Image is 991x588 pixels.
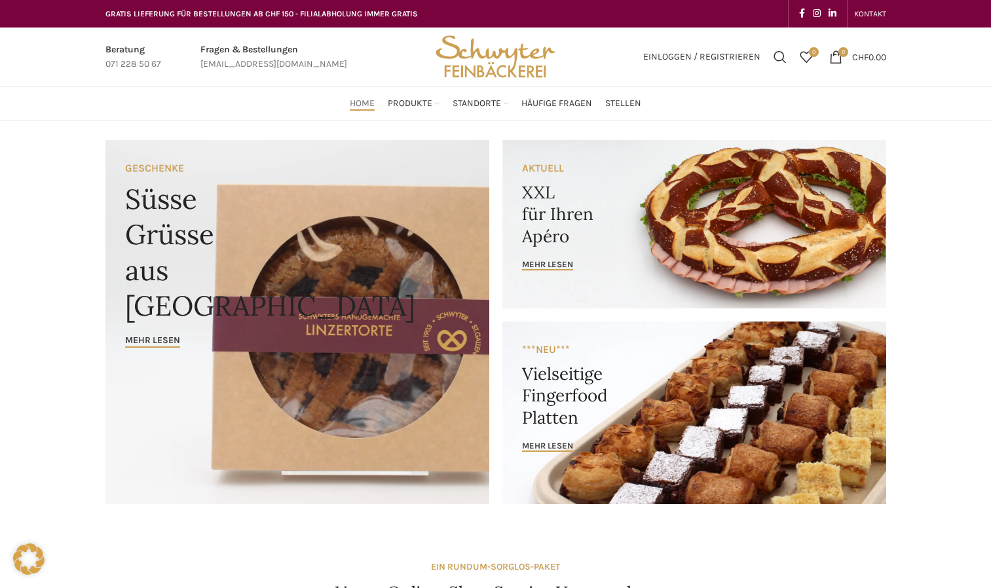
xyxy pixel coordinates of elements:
a: Instagram social link [809,5,825,23]
span: CHF [852,51,869,62]
span: Produkte [388,98,432,110]
div: Main navigation [99,90,893,117]
a: Facebook social link [795,5,809,23]
img: Bäckerei Schwyter [431,28,559,86]
span: 0 [809,47,819,57]
a: Suchen [767,44,793,70]
strong: EIN RUNDUM-SORGLOS-PAKET [431,561,560,572]
span: Einloggen / Registrieren [643,52,760,62]
bdi: 0.00 [852,51,886,62]
span: Standorte [453,98,501,110]
a: Produkte [388,90,439,117]
a: Banner link [105,140,489,504]
a: Infobox link [105,43,161,72]
a: 0 [793,44,819,70]
span: Stellen [605,98,641,110]
a: KONTAKT [854,1,886,27]
span: 0 [838,47,848,57]
div: Meine Wunschliste [793,44,819,70]
span: Häufige Fragen [521,98,592,110]
a: Home [350,90,375,117]
a: Banner link [502,140,886,308]
a: Häufige Fragen [521,90,592,117]
span: GRATIS LIEFERUNG FÜR BESTELLUNGEN AB CHF 150 - FILIALABHOLUNG IMMER GRATIS [105,9,418,18]
a: Site logo [431,50,559,62]
a: Standorte [453,90,508,117]
a: Einloggen / Registrieren [637,44,767,70]
span: KONTAKT [854,9,886,18]
a: Banner link [502,322,886,504]
a: Stellen [605,90,641,117]
div: Secondary navigation [848,1,893,27]
a: Linkedin social link [825,5,840,23]
a: Infobox link [200,43,347,72]
span: Home [350,98,375,110]
a: 0 CHF0.00 [823,44,893,70]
